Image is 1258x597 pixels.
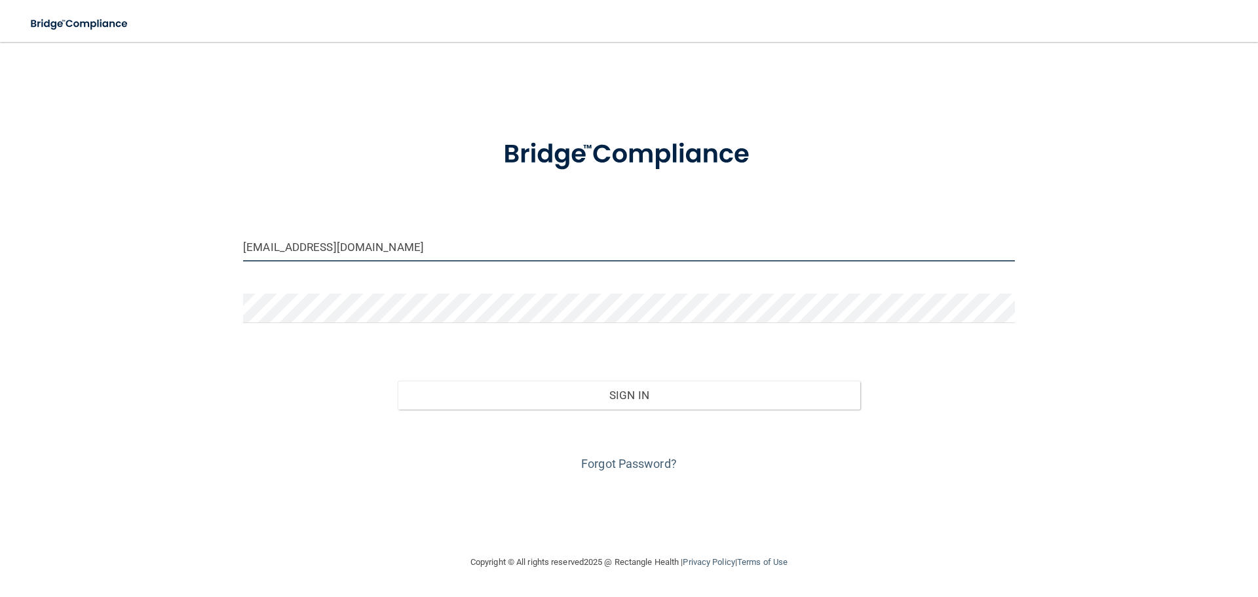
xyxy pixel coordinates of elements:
[390,541,868,583] div: Copyright © All rights reserved 2025 @ Rectangle Health | |
[683,557,734,567] a: Privacy Policy
[581,457,677,471] a: Forgot Password?
[997,239,1013,255] keeper-lock: Open Keeper Popup
[398,381,861,410] button: Sign In
[243,232,1015,261] input: Email
[476,121,782,189] img: bridge_compliance_login_screen.278c3ca4.svg
[20,10,140,37] img: bridge_compliance_login_screen.278c3ca4.svg
[737,557,788,567] a: Terms of Use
